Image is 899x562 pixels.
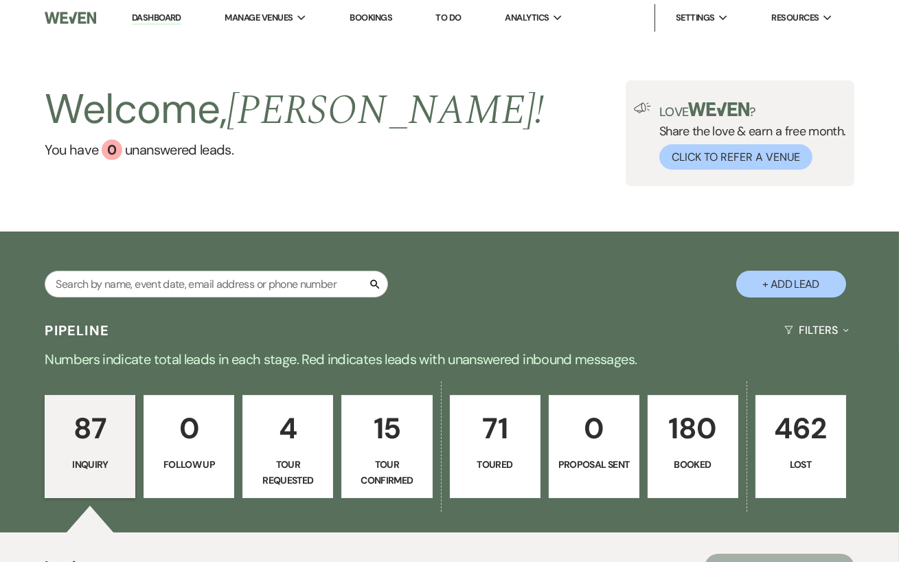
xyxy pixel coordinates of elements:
[152,405,225,451] p: 0
[132,12,181,25] a: Dashboard
[450,395,540,498] a: 71Toured
[102,139,122,160] div: 0
[659,102,846,118] p: Love ?
[459,457,532,472] p: Toured
[736,271,846,297] button: + Add Lead
[558,405,630,451] p: 0
[651,102,846,170] div: Share the love & earn a free month.
[771,11,819,25] span: Resources
[45,271,388,297] input: Search by name, event date, email address or phone number
[350,457,423,488] p: Tour Confirmed
[350,405,423,451] p: 15
[45,321,109,340] h3: Pipeline
[251,405,324,451] p: 4
[350,12,392,23] a: Bookings
[505,11,549,25] span: Analytics
[764,405,837,451] p: 462
[144,395,234,498] a: 0Follow Up
[152,457,225,472] p: Follow Up
[54,405,126,451] p: 87
[225,11,293,25] span: Manage Venues
[251,457,324,488] p: Tour Requested
[779,312,854,348] button: Filters
[459,405,532,451] p: 71
[764,457,837,472] p: Lost
[676,11,715,25] span: Settings
[549,395,639,498] a: 0Proposal Sent
[436,12,462,23] a: To Do
[558,457,630,472] p: Proposal Sent
[659,144,812,170] button: Click to Refer a Venue
[657,405,729,451] p: 180
[648,395,738,498] a: 180Booked
[227,79,544,142] span: [PERSON_NAME] !
[657,457,729,472] p: Booked
[755,395,846,498] a: 462Lost
[242,395,333,498] a: 4Tour Requested
[45,3,96,32] img: Weven Logo
[45,395,135,498] a: 87Inquiry
[45,80,544,139] h2: Welcome,
[54,457,126,472] p: Inquiry
[634,102,651,113] img: loud-speaker-illustration.svg
[45,139,544,160] a: You have 0 unanswered leads.
[688,102,749,116] img: weven-logo-green.svg
[341,395,432,498] a: 15Tour Confirmed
